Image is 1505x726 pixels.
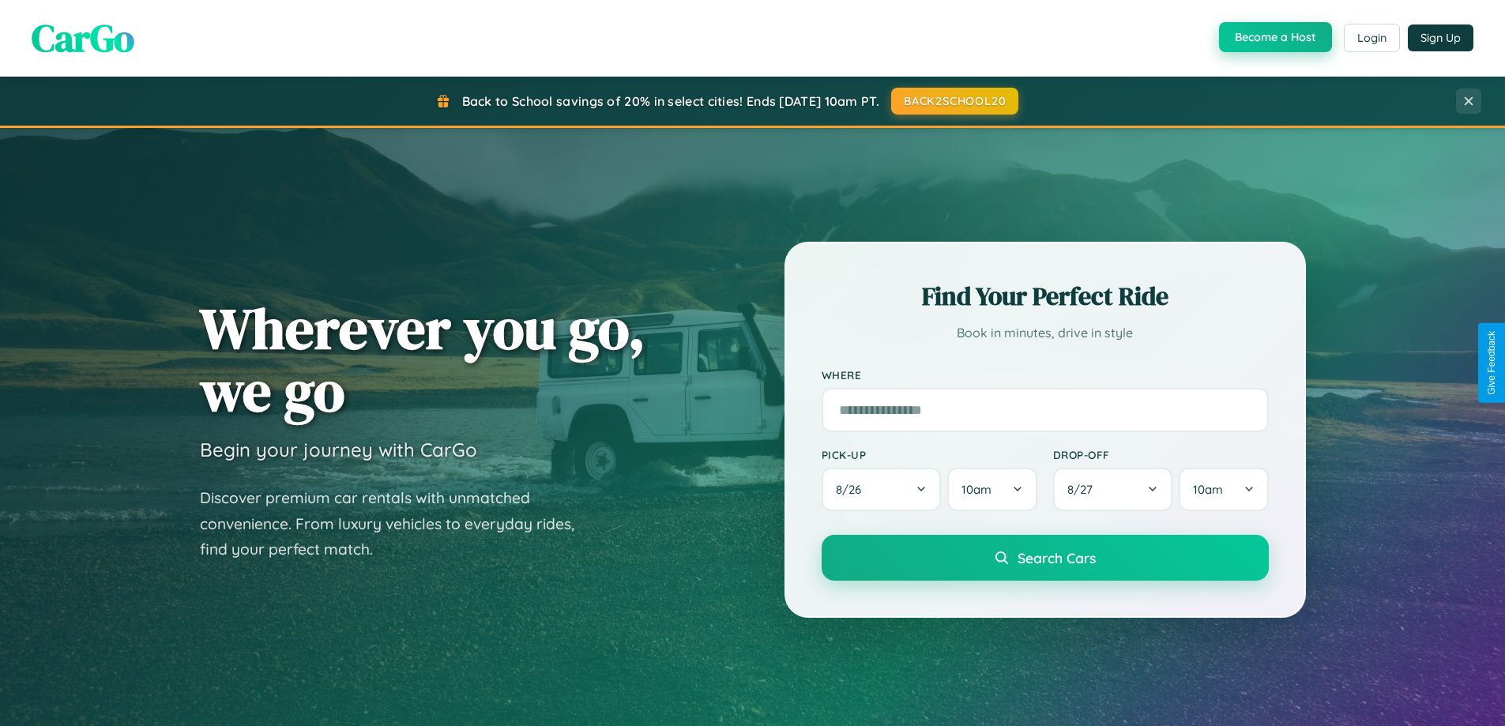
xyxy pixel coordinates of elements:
span: CarGo [32,12,134,64]
div: Give Feedback [1486,331,1497,395]
p: Discover premium car rentals with unmatched convenience. From luxury vehicles to everyday rides, ... [200,485,595,562]
h2: Find Your Perfect Ride [822,279,1269,314]
button: 8/27 [1053,468,1173,511]
label: Drop-off [1053,448,1269,461]
label: Where [822,368,1269,382]
span: 10am [1193,482,1223,497]
button: 10am [947,468,1037,511]
h1: Wherever you go, we go [200,297,645,422]
span: 8 / 27 [1067,482,1101,497]
p: Book in minutes, drive in style [822,322,1269,344]
span: Back to School savings of 20% in select cities! Ends [DATE] 10am PT. [462,93,879,109]
span: Search Cars [1018,549,1096,566]
button: 10am [1179,468,1268,511]
button: 8/26 [822,468,942,511]
button: Search Cars [822,535,1269,581]
label: Pick-up [822,448,1037,461]
button: Sign Up [1408,24,1473,51]
span: 8 / 26 [836,482,869,497]
h3: Begin your journey with CarGo [200,438,477,461]
button: Become a Host [1219,22,1332,52]
span: 10am [961,482,991,497]
button: Login [1344,24,1400,52]
button: BACK2SCHOOL20 [891,88,1018,115]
